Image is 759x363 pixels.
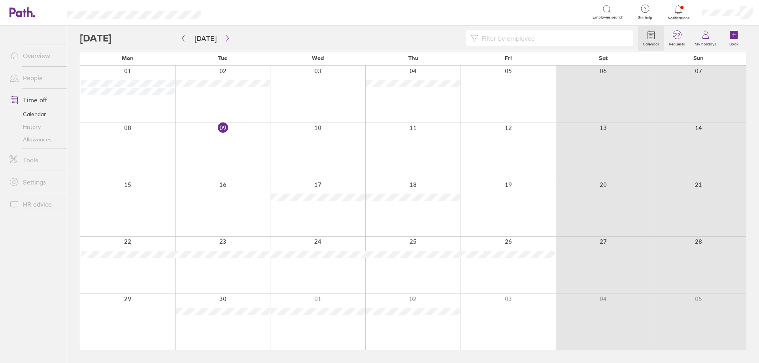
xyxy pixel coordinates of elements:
span: Fri [505,55,512,61]
div: Search [222,8,242,15]
a: Allowances [3,133,67,146]
button: [DATE] [188,32,223,45]
label: My holidays [690,39,721,47]
a: History [3,120,67,133]
label: Book [725,39,743,47]
span: Mon [122,55,134,61]
span: Wed [312,55,324,61]
span: Sat [599,55,608,61]
input: Filter by employee [478,31,629,46]
span: Sun [693,55,704,61]
span: Get help [632,15,658,20]
a: Overview [3,48,67,64]
span: Tue [218,55,227,61]
a: 22Requests [664,26,690,51]
a: Notifications [666,4,691,21]
span: 22 [664,32,690,38]
a: HR advice [3,196,67,212]
a: Time off [3,92,67,108]
a: Calendar [3,108,67,120]
a: Tools [3,152,67,168]
a: Settings [3,174,67,190]
label: Calendar [638,39,664,47]
a: My holidays [690,26,721,51]
span: Thu [408,55,418,61]
a: People [3,70,67,86]
label: Requests [664,39,690,47]
span: Employee search [593,15,623,20]
a: Calendar [638,26,664,51]
a: Book [721,26,746,51]
span: Notifications [666,16,691,21]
